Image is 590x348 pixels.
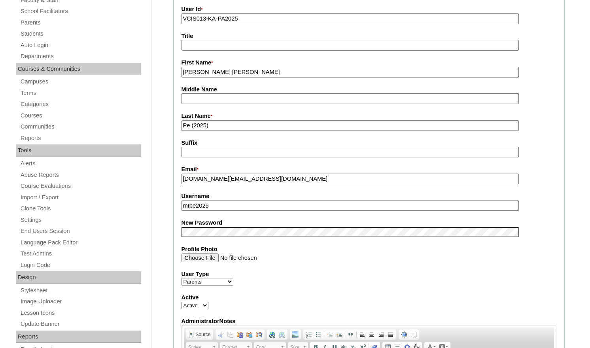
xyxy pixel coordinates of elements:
a: Increase Indent [335,330,344,339]
a: Maximize [399,330,409,339]
a: Paste from Word [254,330,264,339]
a: Communities [20,122,141,132]
a: Center [367,330,376,339]
a: Paste as plain text [245,330,254,339]
label: First Name [182,59,556,67]
div: Reports [16,331,141,343]
a: Link [268,330,277,339]
label: Profile Photo [182,245,556,253]
a: Login Code [20,260,141,270]
a: Paste [235,330,245,339]
a: Show Blocks [409,330,418,339]
a: Test Admins [20,249,141,259]
a: Block Quote [346,330,356,339]
a: Justify [386,330,395,339]
a: Clone Tools [20,204,141,214]
a: Decrease Indent [325,330,335,339]
a: Campuses [20,77,141,87]
a: Insert/Remove Bulleted List [314,330,323,339]
a: Image Uploader [20,297,141,306]
a: Language Pack Editor [20,238,141,248]
label: Email [182,165,556,174]
a: End Users Session [20,226,141,236]
a: Add Image [291,330,300,339]
a: Auto Login [20,40,141,50]
label: User Id [182,5,556,14]
a: Copy [226,330,235,339]
a: Courses [20,111,141,121]
a: Unlink [277,330,287,339]
a: Settings [20,215,141,225]
label: Username [182,192,556,200]
label: Suffix [182,139,556,147]
label: Title [182,32,556,40]
a: Parents [20,18,141,28]
label: Active [182,293,556,302]
label: Last Name [182,112,556,121]
label: AdministratorNotes [182,317,556,325]
a: Course Evaluations [20,181,141,191]
a: Lesson Icons [20,308,141,318]
a: Abuse Reports [20,170,141,180]
a: Cut [216,330,226,339]
a: Terms [20,88,141,98]
a: Align Right [376,330,386,339]
a: Departments [20,51,141,61]
a: Align Left [357,330,367,339]
a: Categories [20,99,141,109]
a: Alerts [20,159,141,168]
div: Courses & Communities [16,63,141,76]
a: School Facilitators [20,6,141,16]
a: Insert/Remove Numbered List [304,330,314,339]
label: Middle Name [182,85,556,94]
span: Source [195,331,211,338]
a: Reports [20,133,141,143]
div: Tools [16,144,141,157]
div: Design [16,271,141,284]
a: Source [187,330,212,339]
label: User Type [182,270,556,278]
a: Students [20,29,141,39]
a: Stylesheet [20,286,141,295]
a: Import / Export [20,193,141,202]
label: New Password [182,219,556,227]
a: Update Banner [20,319,141,329]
